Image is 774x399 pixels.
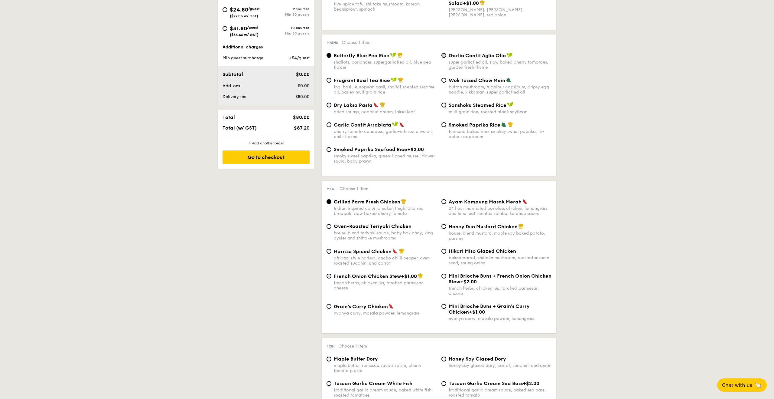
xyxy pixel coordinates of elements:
img: icon-spicy.37a8142b.svg [399,122,405,127]
span: Total [223,114,235,120]
img: icon-chef-hat.a58ddaea.svg [399,248,404,254]
input: Smoked Paprika Seafood Rice+$2.00smoky sweet paprika, green-lipped mussel, flower squid, baby prawn [327,147,331,152]
div: 9 courses [266,7,310,11]
span: $0.00 [298,83,310,88]
input: Tuscan Garlic Cream White Fishtraditional garlic cream sauce, baked white fish, roasted tomatoes [327,381,331,386]
img: icon-vegetarian.fe4039eb.svg [506,77,511,83]
span: Tuscan Garlic Cream Sea Bass [449,381,523,386]
span: +$4/guest [289,55,310,61]
div: 10 courses [266,26,310,30]
input: Grilled Farm Fresh ChickenIndian inspired cajun chicken thigh, charred broccoli, slow baked cherr... [327,199,331,204]
span: ($34.66 w/ GST) [230,33,259,37]
span: $80.00 [295,94,310,99]
span: Grilled Farm Fresh Chicken [334,199,400,205]
img: icon-chef-hat.a58ddaea.svg [508,122,513,127]
span: Grain's Curry Chicken [334,304,388,309]
span: +$1.00 [463,0,479,6]
input: Sanshoku Steamed Ricemultigrain rice, roasted black soybean [441,103,446,107]
input: Wok Tossed Chow Meinbutton mushroom, tricolour capsicum, cripsy egg noodle, kikkoman, super garli... [441,78,446,83]
span: Tuscan Garlic Cream White Fish [334,381,412,386]
img: icon-spicy.37a8142b.svg [392,248,398,254]
img: icon-vegan.f8ff3823.svg [507,102,513,107]
input: $24.80/guest($27.03 w/ GST)9 coursesMin 30 guests [223,7,227,12]
input: Honey Soy Glazed Doryhoney soy glazed dory, carrot, zucchini and onion [441,357,446,361]
div: house-blend teriyaki sauce, baby bok choy, king oyster and shiitake mushrooms [334,230,437,241]
div: five-spice tofu, shiitake mushroom, korean beansprout, spinach [334,2,437,12]
span: Min guest surcharge [223,55,263,61]
span: French Onion Chicken Stew [334,273,401,279]
div: + Add another order [223,141,310,146]
span: Total (w/ GST) [223,125,257,131]
span: Meat [327,187,336,191]
img: icon-vegan.f8ff3823.svg [506,52,512,58]
div: Min 30 guests [266,12,310,17]
div: multigrain rice, roasted black soybean [449,109,551,114]
span: Honey Duo Mustard Chicken [449,224,518,229]
span: Maple Butter Dory [334,356,378,362]
span: +$1.00 [469,309,485,315]
img: icon-chef-hat.a58ddaea.svg [518,223,524,229]
div: french herbs, chicken jus, torched parmesan cheese [334,280,437,291]
span: Honey Soy Glazed Dory [449,356,506,362]
span: Ayam Kampung Masak Merah [449,199,522,205]
img: icon-spicy.37a8142b.svg [389,303,394,309]
div: 24 hour marinated boneless chicken, lemongrass and lime leaf scented sambal ketchup sauce [449,206,551,216]
input: Fragrant Basil Tea Ricethai basil, european basil, shallot scented sesame oil, barley multigrain ... [327,78,331,83]
img: icon-chef-hat.a58ddaea.svg [397,52,403,58]
input: Garlic Confit Arrabiatacherry tomato concasse, garlic-infused olive oil, chilli flakes [327,122,331,127]
span: Delivery fee [223,94,246,99]
div: Additional charges [223,44,310,50]
div: Min 30 guests [266,31,310,35]
div: nyonya curry, masala powder, lemongrass [449,316,551,321]
div: super garlicfied oil, slow baked cherry tomatoes, garden fresh thyme [449,60,551,70]
img: icon-spicy.37a8142b.svg [522,199,528,204]
span: Garlic Confit Arrabiata [334,122,391,128]
input: $31.80/guest($34.66 w/ GST)10 coursesMin 30 guests [223,26,227,31]
span: +$2.00 [523,381,539,386]
input: Maple Butter Dorymaple butter, romesco sauce, raisin, cherry tomato pickle [327,357,331,361]
input: Mini Brioche Buns + French Onion Chicken Stew+$2.00french herbs, chicken jus, torched parmesan ch... [441,274,446,279]
span: Garlic Confit Aglio Olio [449,53,506,58]
div: dried shrimp, coconut cream, laksa leaf [334,109,437,114]
span: Wok Tossed Chow Mein [449,77,505,83]
span: Butterfly Blue Pea Rice [334,53,389,58]
span: Smoked Paprika Rice [449,122,500,128]
span: Choose 1 item [340,186,368,191]
input: Smoked Paprika Riceturmeric baked rice, smokey sweet paprika, tri-colour capsicum [441,122,446,127]
img: icon-vegan.f8ff3823.svg [392,122,398,127]
input: French Onion Chicken Stew+$1.00french herbs, chicken jus, torched parmesan cheese [327,274,331,279]
span: Fragrant Basil Tea Rice [334,77,390,83]
img: icon-chef-hat.a58ddaea.svg [418,273,423,279]
input: Garlic Confit Aglio Oliosuper garlicfied oil, slow baked cherry tomatoes, garden fresh thyme [441,53,446,58]
span: +$2.00 [407,147,424,152]
img: icon-vegan.f8ff3823.svg [391,77,397,83]
input: Grain's Curry Chickennyonya curry, masala powder, lemongrass [327,304,331,309]
button: Chat with us🦙 [717,378,767,392]
img: icon-chef-hat.a58ddaea.svg [380,102,385,107]
span: Dry Laksa Pasta [334,102,372,108]
img: icon-vegetarian.fe4039eb.svg [501,122,506,127]
div: [PERSON_NAME], [PERSON_NAME], [PERSON_NAME], red onion [449,7,551,18]
span: ($27.03 w/ GST) [230,14,258,18]
span: /guest [247,25,259,30]
div: smoky sweet paprika, green-lipped mussel, flower squid, baby prawn [334,153,437,164]
div: nyonya curry, masala powder, lemongrass [334,311,437,316]
span: Oven-Roasted Teriyaki Chicken [334,223,411,229]
div: thai basil, european basil, shallot scented sesame oil, barley multigrain rice [334,84,437,95]
div: cherry tomato concasse, garlic-infused olive oil, chilli flakes [334,129,437,139]
img: icon-chef-hat.a58ddaea.svg [401,199,406,204]
div: maple butter, romesco sauce, raisin, cherry tomato pickle [334,363,437,373]
span: $80.00 [293,114,310,120]
div: baked carrot, shiitake mushroom, roasted sesame seed, spring onion [449,255,551,265]
input: Butterfly Blue Pea Riceshallots, coriander, supergarlicfied oil, blue pea flower [327,53,331,58]
span: 🦙 [755,382,762,389]
input: Honey Duo Mustard Chickenhouse-blend mustard, maple soy baked potato, parsley [441,224,446,229]
div: button mushroom, tricolour capsicum, cripsy egg noodle, kikkoman, super garlicfied oil [449,84,551,95]
div: traditional garlic cream sauce, baked white fish, roasted tomatoes [334,387,437,398]
span: Mains [327,41,338,45]
span: $31.80 [230,25,247,32]
span: Harissa Spiced Chicken [334,249,392,254]
img: icon-spicy.37a8142b.svg [373,102,379,107]
div: traditional garlic cream sauce, baked sea bass, roasted tomato [449,387,551,398]
span: Sanshoku Steamed Rice [449,102,506,108]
